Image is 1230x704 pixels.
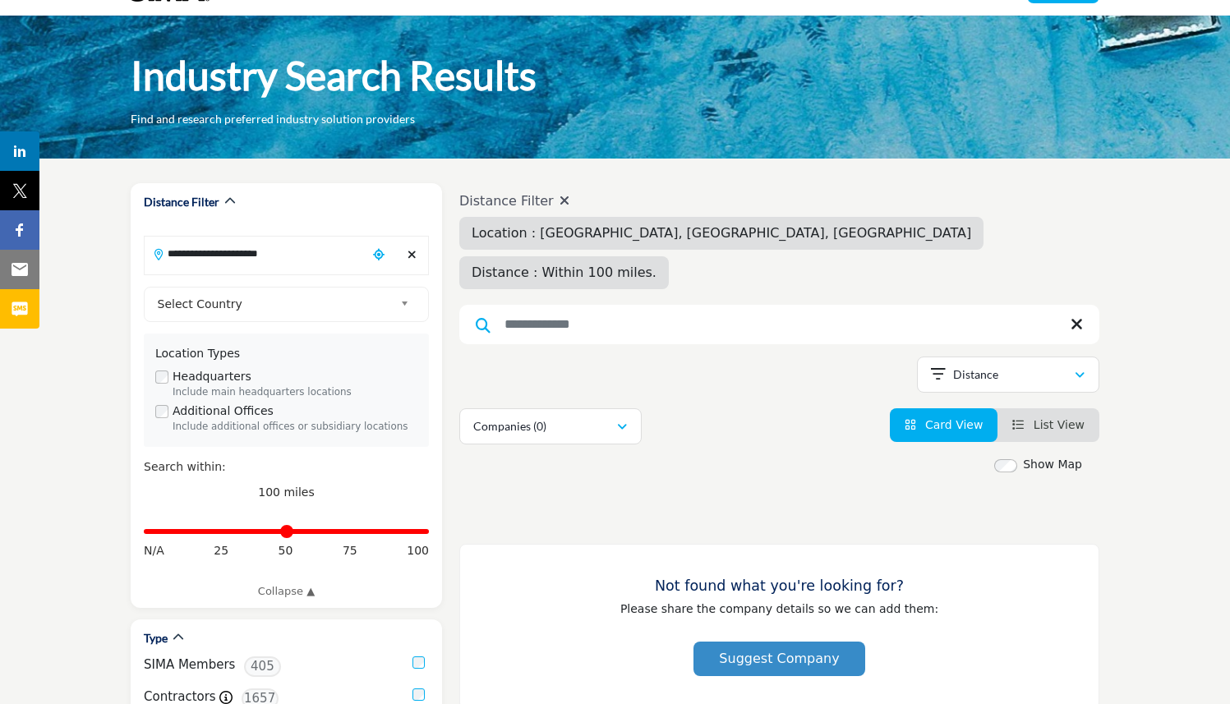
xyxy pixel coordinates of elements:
[719,651,839,666] span: Suggest Company
[407,542,429,559] span: 100
[131,50,537,101] h1: Industry Search Results
[399,237,424,273] div: Clear search location
[144,583,429,600] a: Collapse ▲
[144,656,235,674] label: SIMA Members
[258,485,315,499] span: 100 miles
[693,642,864,676] button: Suggest Company
[412,656,425,669] input: SIMA Members checkbox
[1034,418,1085,431] span: List View
[145,237,366,269] input: Search Location
[173,403,274,420] label: Additional Offices
[131,111,415,127] p: Find and research preferred industry solution providers
[279,542,293,559] span: 50
[144,630,168,646] h2: Type
[173,368,251,385] label: Headquarters
[493,577,1066,595] h3: Not found what you're looking for?
[1012,418,1085,431] a: View List
[459,408,642,444] button: Companies (0)
[144,458,429,476] div: Search within:
[997,408,1099,442] li: List View
[412,688,425,701] input: Contractors checkbox
[366,237,391,273] div: Choose your current location
[343,542,357,559] span: 75
[917,357,1099,393] button: Distance
[620,602,938,615] span: Please share the company details so we can add them:
[473,418,546,435] p: Companies (0)
[155,345,417,362] div: Location Types
[905,418,984,431] a: View Card
[244,656,281,677] span: 405
[1023,456,1082,473] label: Show Map
[173,385,417,400] div: Include main headquarters locations
[472,225,971,241] span: Location : [GEOGRAPHIC_DATA], [GEOGRAPHIC_DATA], [GEOGRAPHIC_DATA]
[472,265,656,280] span: Distance : Within 100 miles.
[890,408,998,442] li: Card View
[459,305,1099,344] input: Search Keyword
[459,193,1099,209] h4: Distance Filter
[214,542,228,559] span: 25
[953,366,998,383] p: Distance
[173,420,417,435] div: Include additional offices or subsidiary locations
[144,542,164,559] span: N/A
[158,294,394,314] span: Select Country
[144,194,219,210] h2: Distance Filter
[925,418,983,431] span: Card View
